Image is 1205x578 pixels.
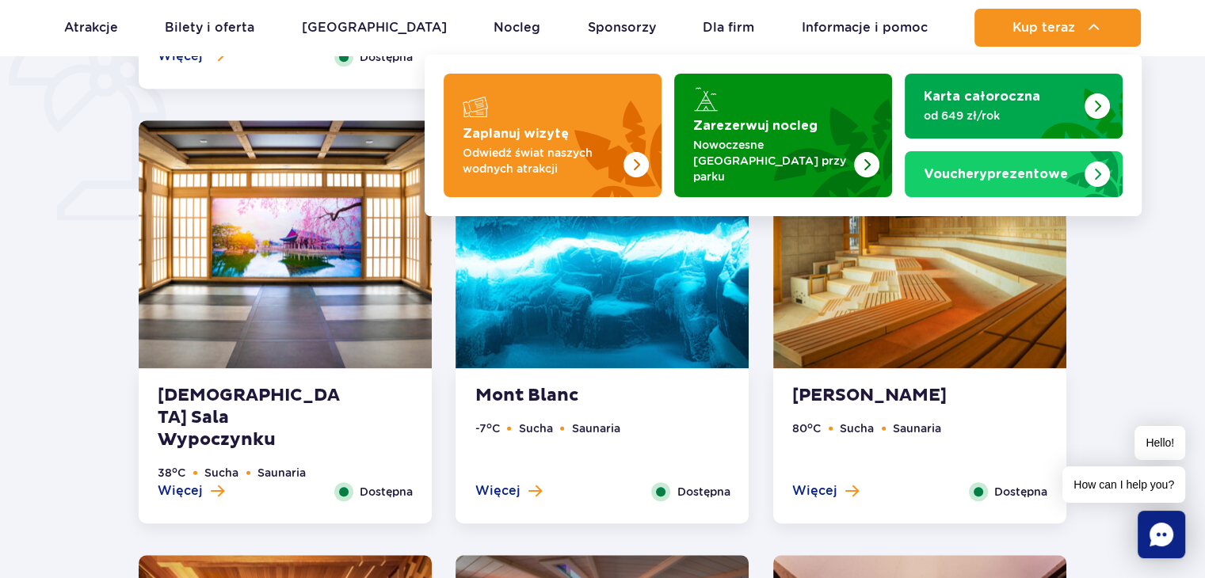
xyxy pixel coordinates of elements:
img: Koreańska sala wypoczynku [139,120,432,368]
a: Dla firm [703,9,754,47]
strong: Mont Blanc [475,385,666,407]
span: Więcej [158,482,203,500]
span: Dostępna [360,483,413,500]
span: Dostępna [994,483,1047,500]
li: -7 C [475,420,499,437]
a: Nocleg [494,9,540,47]
p: Nowoczesne [GEOGRAPHIC_DATA] przy parku [693,137,848,184]
li: Saunaria [571,420,620,437]
sup: o [486,420,491,431]
strong: Zaplanuj wizytę [463,127,569,140]
li: Sucha [840,420,874,437]
li: Saunaria [893,420,941,437]
a: Atrakcje [64,9,118,47]
li: 80 C [792,420,821,437]
a: Vouchery prezentowe [905,151,1123,197]
span: Vouchery [924,168,987,181]
strong: [DEMOGRAPHIC_DATA] Sala Wypoczynku [158,385,349,451]
span: Kup teraz [1012,21,1075,35]
span: Więcej [475,482,520,500]
li: Sucha [204,464,238,481]
a: [GEOGRAPHIC_DATA] [302,9,447,47]
a: Informacje i pomoc [802,9,928,47]
img: Sauna Akwarium [773,120,1066,368]
strong: Karta całoroczna [924,90,1040,103]
li: 38 C [158,464,185,481]
a: Zaplanuj wizytę [444,74,662,197]
li: Saunaria [257,464,306,481]
li: Sucha [518,420,552,437]
span: Dostępna [677,483,730,500]
span: How can I help you? [1062,466,1185,503]
button: Więcej [158,48,224,65]
span: Więcej [792,482,837,500]
sup: o [172,465,177,475]
a: Karta całoroczna [905,74,1123,139]
span: Hello! [1134,426,1185,460]
button: Więcej [158,482,224,500]
a: Zarezerwuj nocleg [674,74,892,197]
p: od 649 zł/rok [924,108,1078,124]
a: Sponsorzy [588,9,656,47]
button: Więcej [792,482,859,500]
span: Dostępna [360,48,413,66]
strong: [PERSON_NAME] [792,385,984,407]
button: Kup teraz [974,9,1141,47]
img: Mont Blanc [456,120,749,368]
span: Więcej [158,48,203,65]
sup: o [807,420,813,431]
div: Chat [1138,511,1185,558]
strong: prezentowe [924,168,1068,181]
strong: Zarezerwuj nocleg [693,120,818,132]
p: Odwiedź świat naszych wodnych atrakcji [463,145,617,177]
button: Więcej [475,482,541,500]
a: Bilety i oferta [165,9,254,47]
